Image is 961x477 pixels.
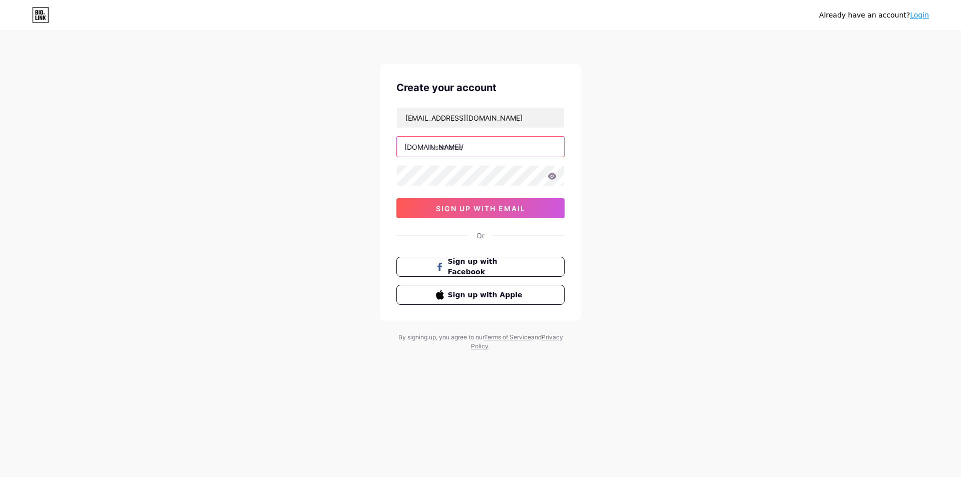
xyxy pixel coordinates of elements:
div: Or [476,230,485,241]
button: Sign up with Apple [396,285,565,305]
span: Sign up with Apple [448,290,526,300]
span: Sign up with Facebook [448,256,526,277]
div: [DOMAIN_NAME]/ [404,142,463,152]
input: Email [397,108,564,128]
button: sign up with email [396,198,565,218]
div: Already have an account? [819,10,929,21]
div: Create your account [396,80,565,95]
a: Terms of Service [484,333,531,341]
input: username [397,137,564,157]
div: By signing up, you agree to our and . [395,333,566,351]
span: sign up with email [436,204,526,213]
a: Login [910,11,929,19]
button: Sign up with Facebook [396,257,565,277]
